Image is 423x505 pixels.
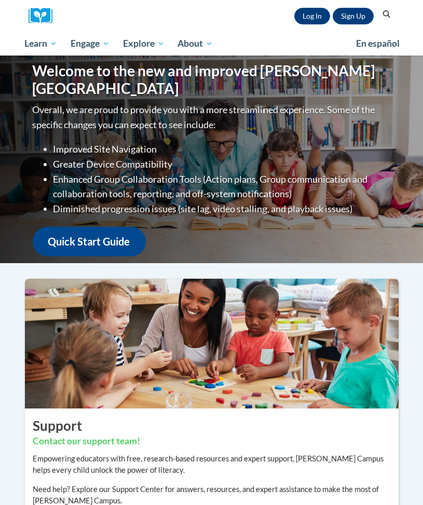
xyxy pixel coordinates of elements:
[349,33,406,54] a: En español
[33,435,391,448] h3: Contact our support team!
[356,38,400,49] span: En español
[123,37,165,50] span: Explore
[33,416,391,435] h2: Support
[71,37,110,50] span: Engage
[294,8,330,24] a: Log In
[333,8,374,24] a: Register
[29,8,60,24] a: Cox Campus
[18,32,64,56] a: Learn
[29,8,60,24] img: Logo brand
[33,227,146,256] a: Quick Start Guide
[33,62,391,97] h1: Welcome to the new and improved [PERSON_NAME][GEOGRAPHIC_DATA]
[53,142,391,157] li: Improved Site Navigation
[33,453,391,476] p: Empowering educators with free, research-based resources and expert support, [PERSON_NAME] Campus...
[53,172,391,202] li: Enhanced Group Collaboration Tools (Action plans, Group communication and collaboration tools, re...
[171,32,220,56] a: About
[53,201,391,216] li: Diminished progression issues (site lag, video stalling, and playback issues)
[24,37,57,50] span: Learn
[64,32,116,56] a: Engage
[178,37,213,50] span: About
[116,32,171,56] a: Explore
[33,102,391,132] p: Overall, we are proud to provide you with a more streamlined experience. Some of the specific cha...
[17,279,406,408] img: ...
[53,157,391,172] li: Greater Device Compatibility
[17,32,406,56] div: Main menu
[379,8,394,21] button: Search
